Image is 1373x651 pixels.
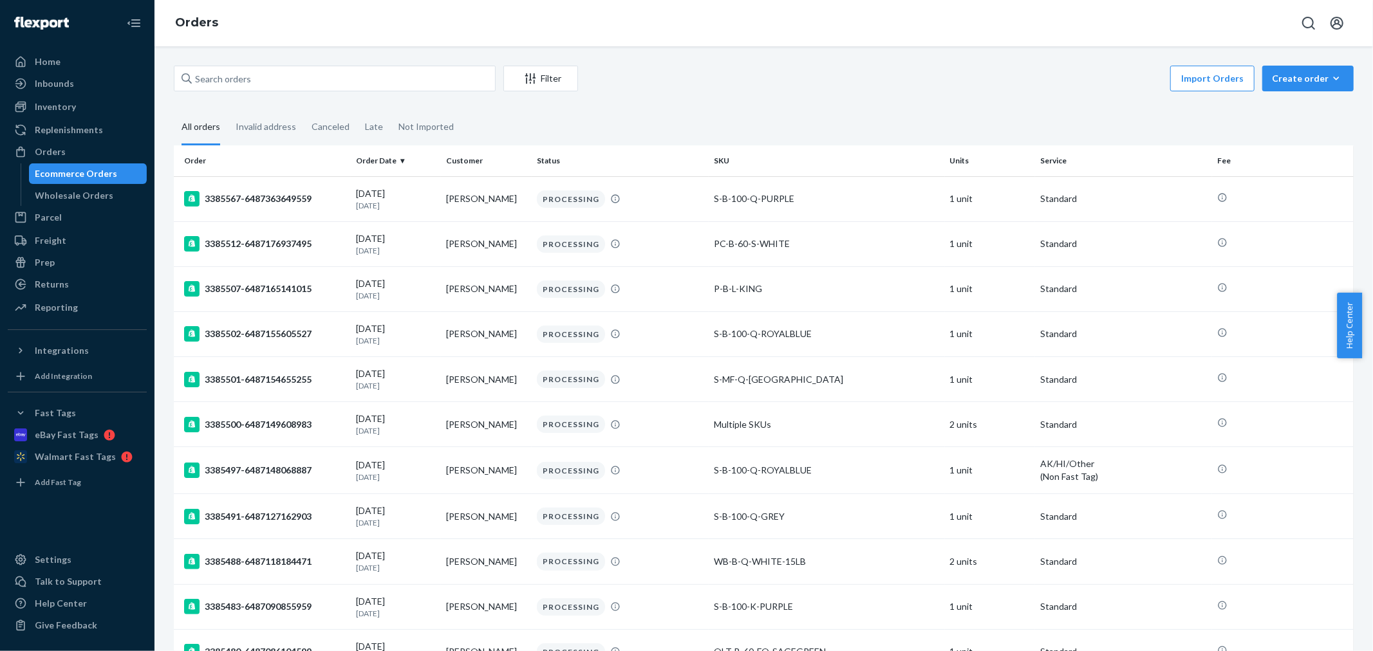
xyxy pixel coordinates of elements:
[35,55,61,68] div: Home
[35,145,66,158] div: Orders
[714,510,940,523] div: S-B-100-Q-GREY
[945,494,1036,539] td: 1 unit
[356,425,436,436] p: [DATE]
[8,403,147,423] button: Fast Tags
[174,145,351,176] th: Order
[35,211,62,224] div: Parcel
[1040,418,1207,431] p: Standard
[35,301,78,314] div: Reporting
[709,145,945,176] th: SKU
[8,593,147,614] a: Help Center
[35,575,102,588] div: Talk to Support
[8,207,147,228] a: Parcel
[1040,457,1207,470] p: AK/HI/Other
[1040,555,1207,568] p: Standard
[503,66,578,91] button: Filter
[1170,66,1255,91] button: Import Orders
[35,100,76,113] div: Inventory
[312,110,350,143] div: Canceled
[945,357,1036,402] td: 1 unit
[182,110,220,145] div: All orders
[35,619,97,632] div: Give Feedback
[8,142,147,162] a: Orders
[441,176,532,221] td: [PERSON_NAME]
[532,145,709,176] th: Status
[1212,145,1354,176] th: Fee
[8,51,147,72] a: Home
[8,230,147,251] a: Freight
[35,477,81,488] div: Add Fast Tag
[1040,282,1207,295] p: Standard
[441,494,532,539] td: [PERSON_NAME]
[945,311,1036,356] td: 1 unit
[1040,327,1207,340] p: Standard
[537,325,605,343] div: PROCESSING
[441,539,532,584] td: [PERSON_NAME]
[356,517,436,528] p: [DATE]
[714,464,940,477] div: S-B-100-Q-ROYALBLUE
[1272,72,1344,85] div: Create order
[945,447,1036,494] td: 1 unit
[441,311,532,356] td: [PERSON_NAME]
[35,77,74,90] div: Inbounds
[356,472,436,482] p: [DATE]
[537,598,605,616] div: PROCESSING
[356,412,436,436] div: [DATE]
[537,416,605,433] div: PROCESSING
[1040,510,1207,523] p: Standard
[441,584,532,629] td: [PERSON_NAME]
[537,553,605,570] div: PROCESSING
[356,549,436,573] div: [DATE]
[1337,293,1362,358] button: Help Center
[441,402,532,447] td: [PERSON_NAME]
[441,447,532,494] td: [PERSON_NAME]
[35,597,87,610] div: Help Center
[1040,600,1207,613] p: Standard
[945,176,1036,221] td: 1 unit
[8,472,147,493] a: Add Fast Tag
[537,190,605,208] div: PROCESSING
[35,553,71,566] div: Settings
[14,17,69,30] img: Flexport logo
[537,508,605,525] div: PROCESSING
[356,290,436,301] p: [DATE]
[356,245,436,256] p: [DATE]
[504,72,577,85] div: Filter
[945,584,1036,629] td: 1 unit
[1040,237,1207,250] p: Standard
[945,221,1036,266] td: 1 unit
[184,236,346,252] div: 3385512-6487176937495
[184,191,346,206] div: 3385567-6487363649559
[8,73,147,94] a: Inbounds
[8,425,147,445] a: eBay Fast Tags
[35,234,66,247] div: Freight
[35,278,69,291] div: Returns
[8,297,147,318] a: Reporting
[356,608,436,619] p: [DATE]
[8,549,147,570] a: Settings
[175,15,218,30] a: Orders
[184,417,346,432] div: 3385500-6487149608983
[8,340,147,361] button: Integrations
[184,463,346,478] div: 3385497-6487148068887
[35,167,118,180] div: Ecommerce Orders
[441,221,532,266] td: [PERSON_NAME]
[1040,192,1207,205] p: Standard
[709,402,945,447] td: Multiple SKUs
[356,322,436,346] div: [DATE]
[356,232,436,256] div: [DATE]
[184,281,346,297] div: 3385507-6487165141015
[236,110,296,143] div: Invalid address
[365,110,383,143] div: Late
[356,504,436,528] div: [DATE]
[446,155,527,166] div: Customer
[945,145,1036,176] th: Units
[714,555,940,568] div: WB-B-Q-WHITE-15LB
[184,599,346,614] div: 3385483-6487090855959
[356,367,436,391] div: [DATE]
[356,277,436,301] div: [DATE]
[35,428,98,441] div: eBay Fast Tags
[356,187,436,211] div: [DATE]
[1296,10,1322,36] button: Open Search Box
